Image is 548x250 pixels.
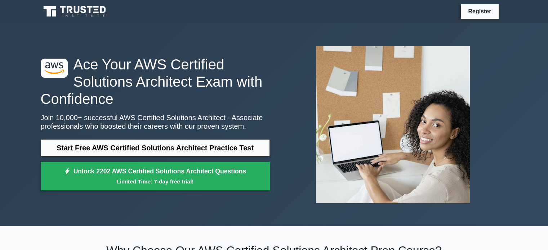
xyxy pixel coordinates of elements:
[41,113,270,131] p: Join 10,000+ successful AWS Certified Solutions Architect - Associate professionals who boosted t...
[41,162,270,191] a: Unlock 2202 AWS Certified Solutions Architect QuestionsLimited Time: 7-day free trial!
[41,139,270,156] a: Start Free AWS Certified Solutions Architect Practice Test
[464,7,495,16] a: Register
[50,177,261,186] small: Limited Time: 7-day free trial!
[41,56,270,108] h1: Ace Your AWS Certified Solutions Architect Exam with Confidence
